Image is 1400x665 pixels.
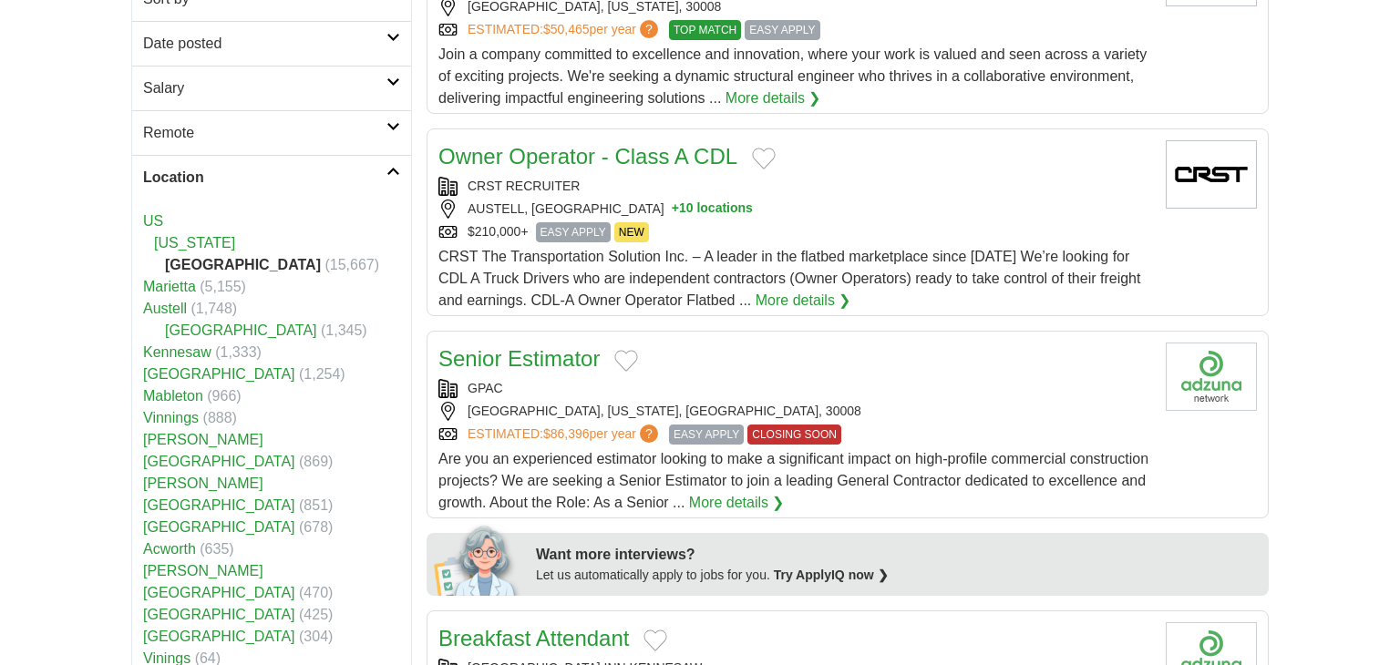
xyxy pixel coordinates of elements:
[299,585,333,600] span: (470)
[299,629,333,644] span: (304)
[669,20,741,40] span: TOP MATCH
[132,110,411,155] a: Remote
[438,626,629,650] a: Breakfast Attendant
[689,492,785,514] a: More details ❯
[1166,140,1257,209] img: Company logo
[324,257,379,272] span: (15,667)
[143,476,295,513] a: [PERSON_NAME][GEOGRAPHIC_DATA]
[200,279,246,294] span: (5,155)
[543,426,590,441] span: $86,396
[438,199,1151,219] div: AUSTELL, [GEOGRAPHIC_DATA]
[640,425,658,443] span: ?
[614,350,638,372] button: Add to favorite jobs
[190,301,237,316] span: (1,748)
[614,222,649,242] span: NEW
[154,235,235,251] a: [US_STATE]
[165,322,317,338] a: [GEOGRAPHIC_DATA]
[143,410,199,425] a: Vinnings
[143,629,295,644] a: [GEOGRAPHIC_DATA]
[143,607,295,622] a: [GEOGRAPHIC_DATA]
[143,33,386,55] h2: Date posted
[438,177,1151,196] div: CRST RECRUITER
[143,77,386,99] h2: Salary
[132,66,411,110] a: Salary
[132,155,411,199] a: Location
[321,322,367,338] span: (1,345)
[438,144,737,169] a: Owner Operator - Class A CDL
[207,388,241,404] span: (966)
[438,249,1140,308] span: CRST The Transportation Solution Inc. – A leader in the flatbed marketplace since [DATE] We’re lo...
[299,497,333,513] span: (851)
[669,425,744,445] span: EASY APPLY
[726,87,821,109] a: More details ❯
[643,629,667,651] button: Add to favorite jobs
[536,544,1258,566] div: Want more interviews?
[165,257,321,272] strong: [GEOGRAPHIC_DATA]
[143,301,187,316] a: Austell
[438,379,1151,398] div: GPAC
[143,432,295,469] a: [PERSON_NAME][GEOGRAPHIC_DATA]
[143,122,386,144] h2: Remote
[774,568,889,582] a: Try ApplyIQ now ❯
[468,425,662,445] a: ESTIMATED:$86,396per year?
[143,279,196,294] a: Marietta
[438,222,1151,242] div: $210,000+
[203,410,237,425] span: (888)
[672,199,679,219] span: +
[1166,343,1257,411] img: Company logo
[438,46,1147,106] span: Join a company committed to excellence and innovation, where your work is valued and seen across ...
[143,167,386,189] h2: Location
[752,148,776,169] button: Add to favorite jobs
[143,366,295,382] a: [GEOGRAPHIC_DATA]
[143,541,196,557] a: Acworth
[747,425,841,445] span: CLOSING SOON
[640,20,658,38] span: ?
[299,454,333,469] span: (869)
[438,402,1151,421] div: [GEOGRAPHIC_DATA], [US_STATE], [GEOGRAPHIC_DATA], 30008
[672,199,753,219] button: +10 locations
[438,451,1148,510] span: Are you an experienced estimator looking to make a significant impact on high-profile commercial ...
[299,607,333,622] span: (425)
[143,563,295,600] a: [PERSON_NAME][GEOGRAPHIC_DATA]
[132,21,411,66] a: Date posted
[143,519,295,535] a: [GEOGRAPHIC_DATA]
[143,388,203,404] a: Mableton
[438,346,600,371] a: Senior Estimator
[143,213,163,229] a: US
[745,20,819,40] span: EASY APPLY
[468,20,662,40] a: ESTIMATED:$50,465per year?
[536,566,1258,585] div: Let us automatically apply to jobs for you.
[543,22,590,36] span: $50,465
[200,541,233,557] span: (635)
[756,290,851,312] a: More details ❯
[434,523,522,596] img: apply-iq-scientist.png
[143,344,211,360] a: Kennesaw
[536,222,611,242] span: EASY APPLY
[299,519,333,535] span: (678)
[215,344,262,360] span: (1,333)
[299,366,345,382] span: (1,254)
